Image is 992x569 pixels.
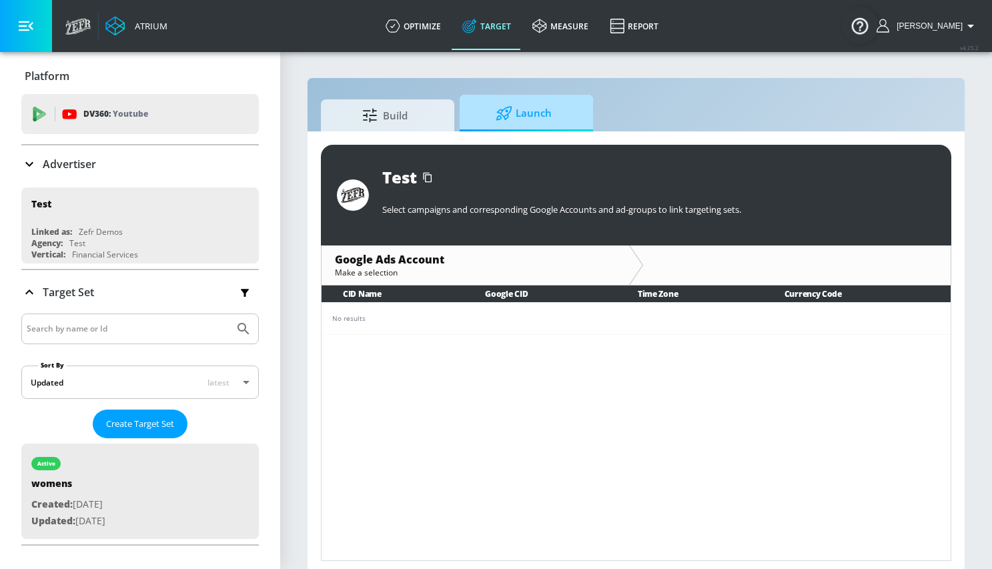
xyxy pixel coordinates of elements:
div: activewomensCreated:[DATE]Updated:[DATE] [21,444,259,539]
div: Test [69,237,85,249]
div: Agency: [31,237,63,249]
p: Advertiser [43,157,96,171]
div: Vertical: [31,249,65,260]
span: login as: maria.guzman@zefr.com [891,21,963,31]
div: Target Set [21,270,259,314]
p: Youtube [113,107,148,121]
span: Updated: [31,514,75,527]
div: Advertiser [21,145,259,183]
div: Platform [21,57,259,95]
div: Atrium [129,20,167,32]
a: Target [452,2,522,50]
span: Create Target Set [106,416,174,432]
p: Platform [25,69,69,83]
a: Atrium [105,16,167,36]
div: Linked as: [31,226,72,237]
button: Open Resource Center [841,7,879,44]
p: [DATE] [31,496,105,513]
p: Target Set [43,285,94,300]
div: active [37,460,55,467]
a: measure [522,2,599,50]
p: DV360: [83,107,148,121]
button: [PERSON_NAME] [877,18,979,34]
div: Zefr Demos [79,226,123,237]
p: [DATE] [31,513,105,530]
div: womens [31,477,105,496]
div: TestLinked as:Zefr DemosAgency:TestVertical:Financial Services [21,187,259,263]
nav: list of Target Set [21,438,259,544]
span: v 4.25.2 [960,44,979,51]
div: Target Set [21,314,259,544]
div: DV360: Youtube [21,94,259,134]
a: optimize [375,2,452,50]
div: Test [31,197,51,210]
span: latest [207,377,229,388]
div: Updated [31,377,63,388]
input: Search by name or Id [27,320,229,338]
span: Created: [31,498,73,510]
button: Create Target Set [93,410,187,438]
div: Financial Services [72,249,138,260]
a: Report [599,2,669,50]
label: Sort By [38,361,67,370]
